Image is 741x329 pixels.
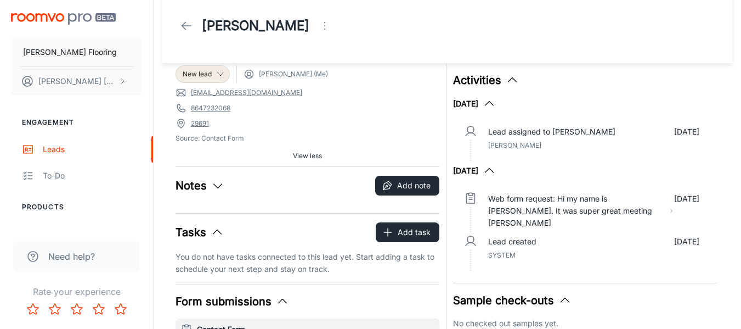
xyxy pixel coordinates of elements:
button: Activities [453,72,519,88]
button: Rate 5 star [110,298,132,320]
span: [PERSON_NAME] (Me) [259,69,328,79]
button: Open menu [314,15,336,37]
button: View less [289,148,326,164]
span: View less [293,151,322,161]
div: New lead [176,65,230,83]
a: 29691 [191,119,209,129]
p: Lead created [488,236,536,248]
a: [EMAIL_ADDRESS][DOMAIN_NAME] [191,88,302,98]
div: Leads [43,143,142,155]
p: [DATE] [674,236,699,248]
button: [DATE] [453,164,496,177]
button: [DATE] [453,97,496,110]
div: To-do [43,170,142,182]
button: Add task [376,222,439,242]
p: Lead assigned to [PERSON_NAME] [488,126,615,138]
button: Rate 1 star [22,298,44,320]
button: Notes [176,177,224,194]
span: New lead [183,69,212,79]
button: Tasks [176,224,224,241]
button: [PERSON_NAME] Flooring [11,38,142,66]
span: System [488,251,516,259]
img: Roomvo PRO Beta [11,13,116,25]
a: 8647232068 [191,103,230,113]
button: Rate 2 star [44,298,66,320]
span: Source: Contact Form [176,133,439,143]
p: Rate your experience [9,285,144,298]
p: [DATE] [674,126,699,138]
button: Rate 4 star [88,298,110,320]
button: Add note [375,176,439,196]
span: Need help? [48,250,95,263]
p: [PERSON_NAME] [PERSON_NAME] [38,75,116,87]
p: You do not have tasks connected to this lead yet. Start adding a task to schedule your next step ... [176,251,439,275]
p: [DATE] [674,193,699,229]
p: Web form request: Hi my name is [PERSON_NAME]. It was super great meeting [PERSON_NAME] [488,193,664,229]
h1: [PERSON_NAME] [202,16,309,36]
div: My Products [43,228,142,240]
button: Rate 3 star [66,298,88,320]
span: [PERSON_NAME] [488,141,541,149]
button: [PERSON_NAME] [PERSON_NAME] [11,67,142,96]
button: Sample check-outs [453,292,572,309]
p: [PERSON_NAME] Flooring [23,46,117,58]
button: Form submissions [176,293,289,310]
